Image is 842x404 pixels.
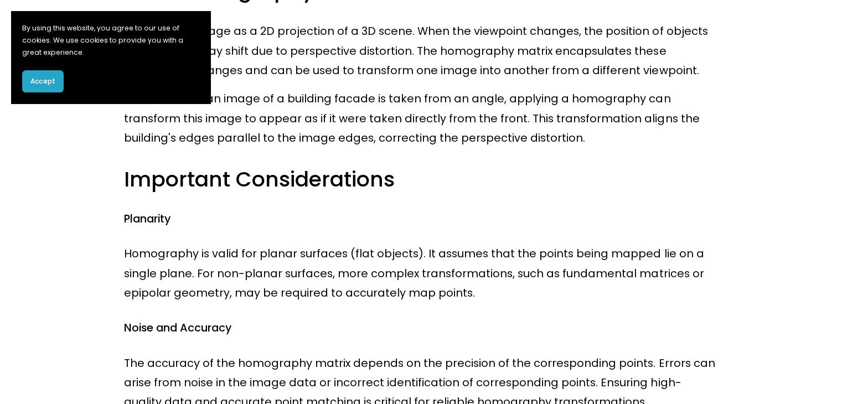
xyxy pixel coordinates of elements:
[22,70,64,92] button: Accept
[22,22,199,59] p: By using this website, you agree to our use of cookies. We use cookies to provide you with a grea...
[124,320,717,335] h4: Noise and Accuracy
[124,211,717,226] h4: Planarity
[11,11,210,103] section: Cookie banner
[30,76,55,86] span: Accept
[124,89,717,148] p: For instance, if an image of a building facade is taken from an angle, applying a homography can ...
[124,165,717,194] h3: Important Considerations
[124,244,717,303] p: Homography is valid for planar surfaces (flat objects). It assumes that the points being mapped l...
[124,22,717,80] p: Consider an image as a 2D projection of a 3D scene. When the viewpoint changes, the position of o...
